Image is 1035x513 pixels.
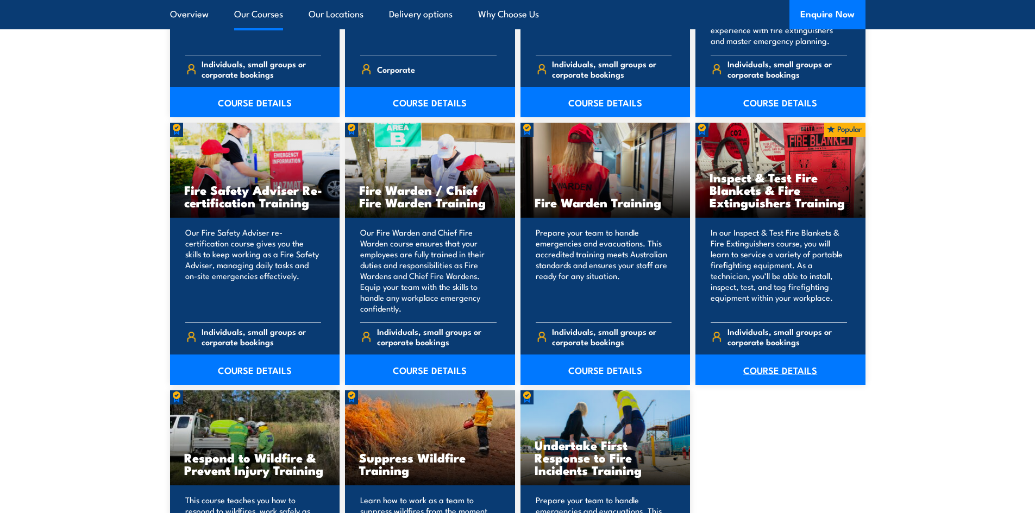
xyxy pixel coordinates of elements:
h3: Respond to Wildfire & Prevent Injury Training [184,451,326,476]
p: Prepare your team to handle emergencies and evacuations. This accredited training meets Australia... [536,227,672,314]
h3: Fire Warden / Chief Fire Warden Training [359,183,501,208]
a: COURSE DETAILS [345,354,515,385]
span: Individuals, small groups or corporate bookings [202,59,321,79]
span: Individuals, small groups or corporate bookings [727,326,847,347]
p: In our Inspect & Test Fire Blankets & Fire Extinguishers course, you will learn to service a vari... [711,227,847,314]
a: COURSE DETAILS [520,87,691,117]
a: COURSE DETAILS [170,87,340,117]
span: Individuals, small groups or corporate bookings [552,59,672,79]
h3: Fire Warden Training [535,196,676,208]
span: Individuals, small groups or corporate bookings [727,59,847,79]
a: COURSE DETAILS [520,354,691,385]
h3: Inspect & Test Fire Blankets & Fire Extinguishers Training [710,171,851,208]
span: Individuals, small groups or corporate bookings [377,326,497,347]
a: COURSE DETAILS [345,87,515,117]
p: Our Fire Safety Adviser re-certification course gives you the skills to keep working as a Fire Sa... [185,227,322,314]
h3: Undertake First Response to Fire Incidents Training [535,439,676,476]
span: Individuals, small groups or corporate bookings [202,326,321,347]
a: COURSE DETAILS [695,354,865,385]
a: COURSE DETAILS [695,87,865,117]
span: Corporate [377,61,415,78]
p: Our Fire Warden and Chief Fire Warden course ensures that your employees are fully trained in the... [360,227,497,314]
span: Individuals, small groups or corporate bookings [552,326,672,347]
h3: Fire Safety Adviser Re-certification Training [184,183,326,208]
a: COURSE DETAILS [170,354,340,385]
h3: Suppress Wildfire Training [359,451,501,476]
